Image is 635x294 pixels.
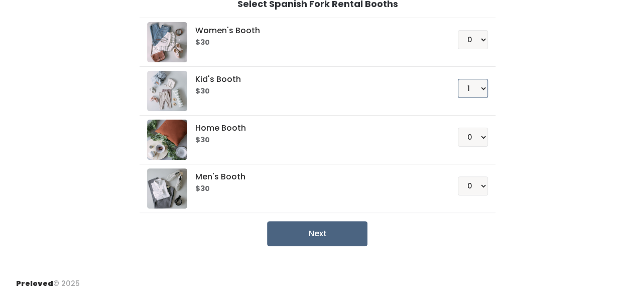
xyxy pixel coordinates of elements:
button: Next [267,221,367,246]
h5: Women's Booth [195,26,434,35]
img: preloved logo [147,71,187,111]
img: preloved logo [147,168,187,209]
h5: Kid's Booth [195,75,434,84]
h6: $30 [195,185,434,193]
h6: $30 [195,136,434,144]
h5: Home Booth [195,124,434,133]
h6: $30 [195,39,434,47]
h5: Men's Booth [195,172,434,181]
img: preloved logo [147,22,187,62]
div: © 2025 [16,270,80,289]
img: preloved logo [147,120,187,160]
span: Preloved [16,278,53,288]
h6: $30 [195,87,434,95]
